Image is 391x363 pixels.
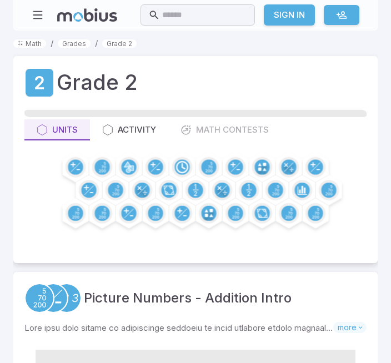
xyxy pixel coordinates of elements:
a: Grades [58,39,91,48]
div: Activity [102,124,156,136]
a: Sign In [264,4,315,26]
li: / [95,37,98,49]
a: Math [13,39,46,48]
a: Numeracy [52,283,82,313]
h1: Grade 2 [57,67,137,98]
div: Units [37,124,78,136]
a: Grade 2 [102,39,137,48]
a: Grade 2 [24,68,54,98]
nav: breadcrumb [13,37,378,49]
li: / [51,37,53,49]
a: Place Value [24,283,54,313]
p: Lore ipsu dolo sitame co adipiscinge seddoeiu te incid utlabore etdolo magnaal eni adminimveni qu... [24,322,333,334]
a: Addition and Subtraction [38,283,68,313]
a: Picture Numbers - Addition Intro [84,288,292,308]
